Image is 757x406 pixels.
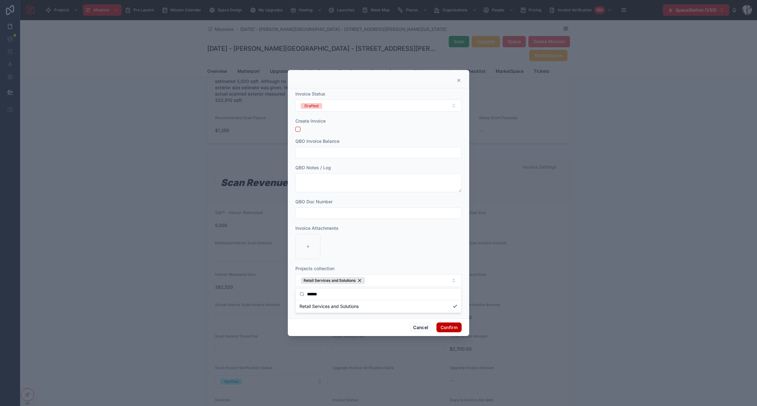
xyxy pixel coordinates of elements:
[295,91,325,96] span: Invoice Status
[436,322,462,333] button: Confirm
[295,100,462,112] button: Select Button
[295,266,334,271] span: Projects collection
[295,138,339,144] span: QBO Invoice Balance
[304,278,356,283] span: Retail Services and Solutions
[295,225,339,231] span: Invoice Attachments
[295,118,326,124] span: Create Invoice
[295,274,462,287] button: Select Button
[305,103,318,109] div: Drafted
[295,165,331,170] span: QBO Notes / Log
[301,277,365,284] button: Unselect 941951
[295,199,333,204] span: QBO Doc Number
[409,322,432,333] button: Cancel
[299,303,359,310] span: Retail Services and Solutions
[296,300,461,313] div: Suggestions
